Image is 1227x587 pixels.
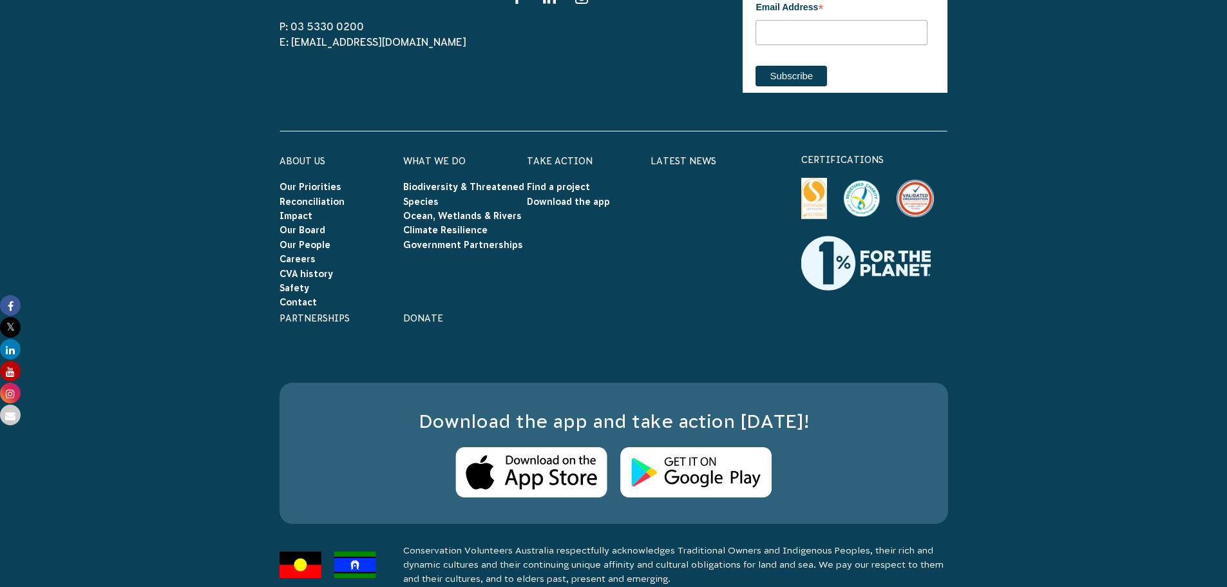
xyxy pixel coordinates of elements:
[280,240,330,250] a: Our People
[403,225,488,235] a: Climate Resilience
[403,156,466,166] a: What We Do
[756,66,827,86] input: Subscribe
[527,182,590,192] a: Find a project
[280,182,341,192] a: Our Priorities
[403,313,443,323] a: Donate
[280,156,325,166] a: About Us
[280,254,316,264] a: Careers
[403,182,524,206] a: Biodiversity & Threatened Species
[801,152,948,168] p: certifications
[280,225,325,235] a: Our Board
[280,197,345,207] a: Reconciliation
[620,447,772,498] img: Android Store Logo
[527,156,593,166] a: Take Action
[280,313,350,323] a: Partnerships
[651,156,716,166] a: Latest News
[280,283,309,293] a: Safety
[280,297,317,307] a: Contact
[403,240,523,250] a: Government Partnerships
[280,211,312,221] a: Impact
[280,21,364,32] a: P: 03 5330 0200
[527,197,610,207] a: Download the app
[280,269,333,279] a: CVA history
[305,409,922,435] h3: Download the app and take action [DATE]!
[403,543,948,586] p: Conservation Volunteers Australia respectfully acknowledges Traditional Owners and Indigenous Peo...
[280,552,376,578] img: Flags
[280,36,466,48] a: E: [EMAIL_ADDRESS][DOMAIN_NAME]
[455,447,607,498] img: Apple Store Logo
[403,211,522,221] a: Ocean, Wetlands & Rivers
